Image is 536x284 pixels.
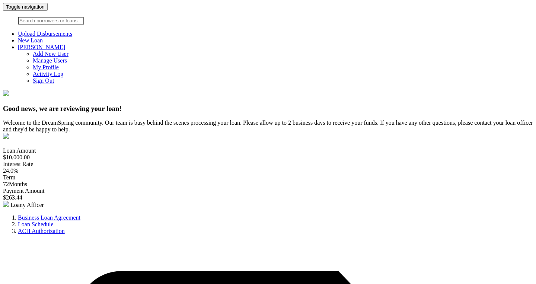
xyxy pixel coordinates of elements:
a: ACH Authorization [18,228,65,234]
img: success-banner-center-5c009b1f3569bf346f1cc17983e29e143ec6e82fba81526c9477cf2b21fa466c.png [3,90,9,96]
span: Months [9,181,27,187]
div: 24.0% [3,167,533,174]
a: Upload Disbursements [18,31,72,37]
img: user-1c9fd2761cee6e1c551a576fc8a3eb88bdec9f05d7f3aff15e6bd6b6821838cb.svg [3,201,9,207]
input: Search borrowers or loans [18,17,84,25]
div: Welcome to the DreamSpring community. Our team is busy behind the scenes processing your loan. Pl... [3,119,533,133]
span: Toggle navigation [6,4,45,10]
a: Business Loan Agreement [18,214,80,221]
a: Loan Schedule [18,221,54,227]
a: Sign Out [33,77,54,84]
button: Toggle navigation [3,3,48,11]
div: Interest Rate [3,161,533,167]
a: Add New User [33,51,68,57]
span: Loany Afficer [10,202,44,208]
a: Activity Log [33,71,63,77]
div: $10,000.00 [3,154,533,161]
div: Loan Amount [3,147,533,154]
a: New Loan [18,37,43,44]
a: Manage Users [33,57,67,64]
div: Payment Amount [3,188,533,194]
a: My Profile [33,64,59,70]
h3: Good news, we are reviewing your loan! [3,105,533,113]
div: $263.44 [3,194,533,201]
div: 72 [3,181,533,188]
a: [PERSON_NAME] [18,44,65,50]
img: banner-right-7faaebecb9cc8a8b8e4d060791a95e06bbdd76f1cbb7998ea156dda7bc32fd76.png [3,133,9,139]
div: Term [3,174,533,181]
